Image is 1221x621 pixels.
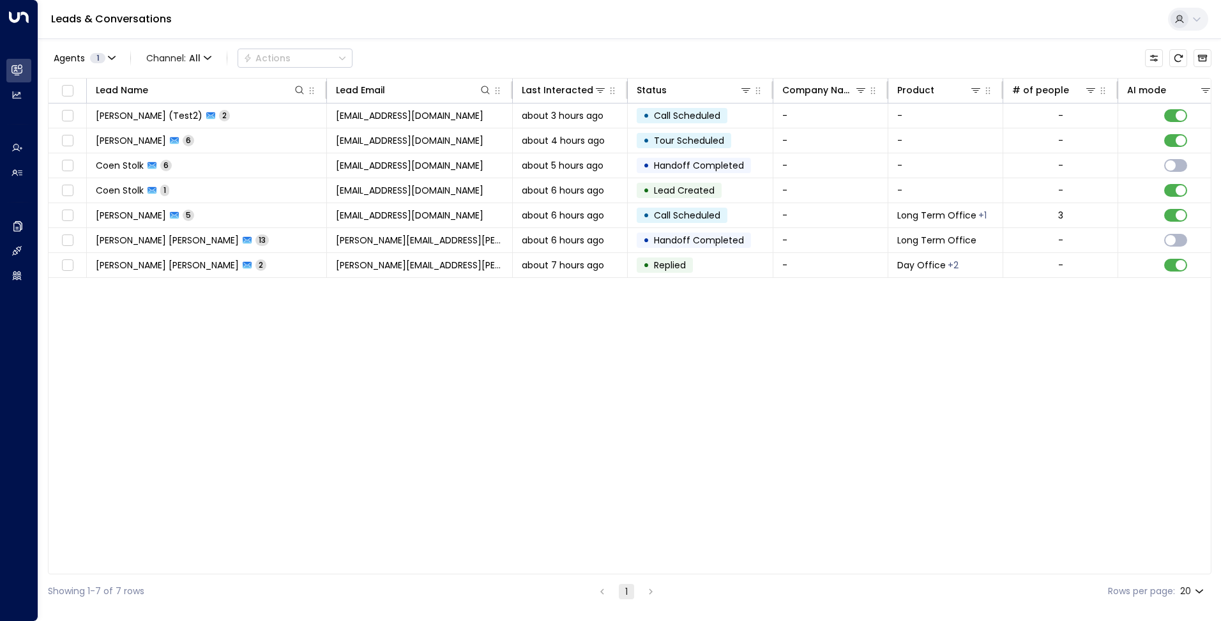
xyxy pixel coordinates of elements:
span: 2 [219,110,230,121]
div: Product [897,82,934,98]
div: Last Interacted [522,82,607,98]
span: 6 [160,160,172,171]
div: • [643,204,649,226]
div: - [1058,184,1063,197]
div: AI mode [1127,82,1166,98]
div: - [1058,259,1063,272]
td: - [773,228,888,252]
span: MARIA SOLEDAD RUIZ CATELLI [96,259,239,272]
span: Day Office [897,259,946,272]
div: # of people [1012,82,1097,98]
span: about 5 hours ago [522,159,603,172]
a: Leads & Conversations [51,11,172,26]
span: Toggle select row [59,233,75,249]
span: Coen Stolk [96,159,144,172]
span: Handoff Completed [654,234,744,247]
td: - [888,103,1003,128]
span: Long Term Office [897,234,976,247]
td: - [888,153,1003,178]
span: 13 [255,234,269,245]
span: Agents [54,54,85,63]
span: Refresh [1169,49,1187,67]
span: turok3000@gmail.com [336,209,483,222]
td: - [888,178,1003,203]
div: Company Name [782,82,854,98]
span: 6 [183,135,194,146]
div: - [1058,109,1063,122]
button: Archived Leads [1194,49,1211,67]
div: Last Interacted [522,82,593,98]
span: Toggle select row [59,183,75,199]
span: 2 [255,259,266,270]
button: page 1 [619,584,634,599]
span: All [189,53,201,63]
div: Showing 1-7 of 7 rows [48,585,144,598]
span: 1 [90,53,105,63]
span: Toggle select row [59,133,75,149]
div: • [643,155,649,176]
button: Channel:All [141,49,216,67]
div: Status [637,82,752,98]
td: - [773,153,888,178]
span: Lead Created [654,184,715,197]
div: Workstation [978,209,987,222]
span: coenstolk75@gmail.com [336,184,483,197]
div: - [1058,234,1063,247]
span: dteixeira+test2@gmail.com [336,109,483,122]
div: Lead Email [336,82,492,98]
button: Actions [238,49,353,68]
span: 1 [160,185,169,195]
span: Coen Stolk [96,184,144,197]
label: Rows per page: [1108,585,1175,598]
span: Toggle select row [59,257,75,273]
td: - [773,178,888,203]
span: Daniel Vaca [96,209,166,222]
span: ruiz.soledad@gmail.com [336,234,503,247]
td: - [773,128,888,153]
div: AI mode [1127,82,1212,98]
span: Replied [654,259,686,272]
div: Product [897,82,982,98]
div: • [643,180,649,201]
div: Company Name [782,82,867,98]
span: coenstolk75@gmail.com [336,159,483,172]
span: MARIA SOLEDAD RUIZ CATELLI [96,234,239,247]
div: Lead Email [336,82,385,98]
span: about 7 hours ago [522,259,604,272]
td: - [773,103,888,128]
div: • [643,229,649,251]
span: Daniel (Test2) [96,109,202,122]
span: Toggle select all [59,83,75,99]
div: Button group with a nested menu [238,49,353,68]
span: about 6 hours ago [522,209,604,222]
span: about 6 hours ago [522,234,604,247]
span: about 6 hours ago [522,184,604,197]
span: Channel: [141,49,216,67]
span: Call Scheduled [654,209,720,222]
div: • [643,254,649,276]
button: Agents1 [48,49,120,67]
div: Long Term Office,Workstation [948,259,959,272]
nav: pagination navigation [594,583,659,599]
div: 3 [1058,209,1063,222]
span: Long Term Office [897,209,976,222]
span: Tour Scheduled [654,134,724,147]
span: about 4 hours ago [522,134,605,147]
div: Lead Name [96,82,148,98]
div: # of people [1012,82,1069,98]
span: 5 [183,210,194,220]
div: Status [637,82,667,98]
span: Toggle select row [59,158,75,174]
td: - [773,203,888,227]
div: 20 [1180,582,1206,601]
div: • [643,105,649,126]
span: Daniel Teixeira [96,134,166,147]
div: • [643,130,649,151]
td: - [888,128,1003,153]
span: Toggle select row [59,108,75,124]
span: Toggle select row [59,208,75,224]
span: ruiz.soledad@gmail.com [336,259,503,272]
td: - [773,253,888,277]
div: - [1058,134,1063,147]
div: - [1058,159,1063,172]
